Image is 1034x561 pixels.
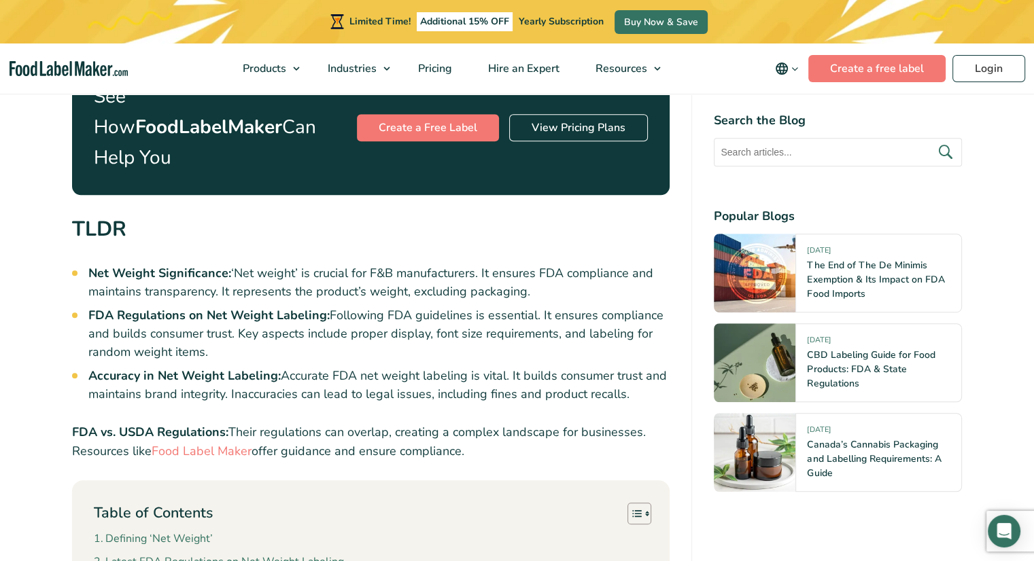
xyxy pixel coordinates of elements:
[88,265,231,281] strong: Net Weight Significance:
[807,424,830,440] span: [DATE]
[807,259,944,300] a: The End of The De Minimis Exemption & Its Impact on FDA Food Imports
[239,61,288,76] span: Products
[324,61,378,76] span: Industries
[807,348,935,390] a: CBD Labeling Guide for Food Products: FDA & State Regulations
[72,215,126,243] strong: TLDR
[807,438,941,479] a: Canada’s Cannabis Packaging and Labelling Requirements: A Guide
[135,114,282,140] strong: FoodLabelMaker
[470,43,574,94] a: Hire an Expert
[519,15,604,28] span: Yearly Subscription
[591,61,649,76] span: Resources
[94,82,330,173] p: See How Can Help You
[807,245,830,261] span: [DATE]
[615,10,708,34] a: Buy Now & Save
[617,502,648,525] a: Toggle Table of Content
[152,443,252,459] a: Food Label Maker
[88,307,330,323] strong: FDA Regulations on Net Weight Labeling:
[952,55,1025,82] a: Login
[357,114,499,141] a: Create a Free Label
[714,138,962,166] input: Search articles...
[808,55,946,82] a: Create a free label
[88,306,670,361] li: Following FDA guidelines is essential. It ensures compliance and builds consumer trust. Key aspec...
[349,15,411,28] span: Limited Time!
[578,43,668,94] a: Resources
[714,111,962,130] h4: Search the Blog
[88,367,281,384] strong: Accuracy in Net Weight Labeling:
[310,43,397,94] a: Industries
[807,335,830,350] span: [DATE]
[88,264,670,301] li: ‘Net weight’ is crucial for F&B manufacturers. It ensures FDA compliance and maintains transparen...
[484,61,561,76] span: Hire an Expert
[417,12,513,31] span: Additional 15% OFF
[509,114,648,141] a: View Pricing Plans
[400,43,467,94] a: Pricing
[225,43,307,94] a: Products
[72,424,228,440] strong: FDA vs. USDA Regulations:
[72,422,670,462] p: Their regulations can overlap, creating a complex landscape for businesses. Resources like offer ...
[988,515,1020,547] div: Open Intercom Messenger
[88,367,670,403] li: Accurate FDA net weight labeling is vital. It builds consumer trust and maintains brand integrity...
[414,61,453,76] span: Pricing
[94,503,213,524] p: Table of Contents
[714,207,962,225] h4: Popular Blogs
[94,530,213,548] a: Defining ‘Net Weight’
